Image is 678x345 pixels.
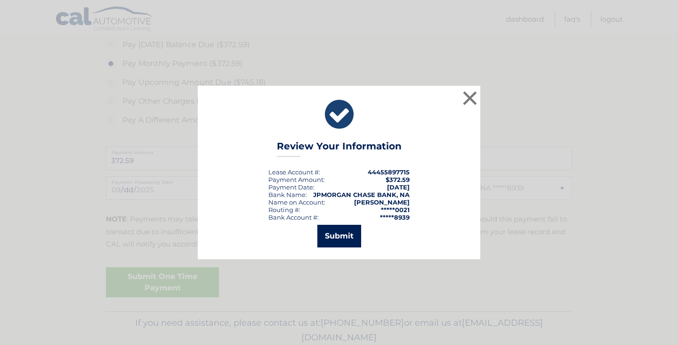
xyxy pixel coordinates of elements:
[354,198,410,206] strong: [PERSON_NAME]
[368,168,410,176] strong: 44455897715
[317,225,361,247] button: Submit
[268,206,300,214] div: Routing #:
[268,198,325,206] div: Name on Account:
[268,191,307,198] div: Bank Name:
[313,191,410,198] strong: JPMORGAN CHASE BANK, NA
[268,183,313,191] span: Payment Date
[268,214,319,221] div: Bank Account #:
[387,183,410,191] span: [DATE]
[268,183,315,191] div: :
[277,140,402,157] h3: Review Your Information
[460,89,479,107] button: ×
[268,168,320,176] div: Lease Account #:
[268,176,325,183] div: Payment Amount:
[386,176,410,183] span: $372.59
